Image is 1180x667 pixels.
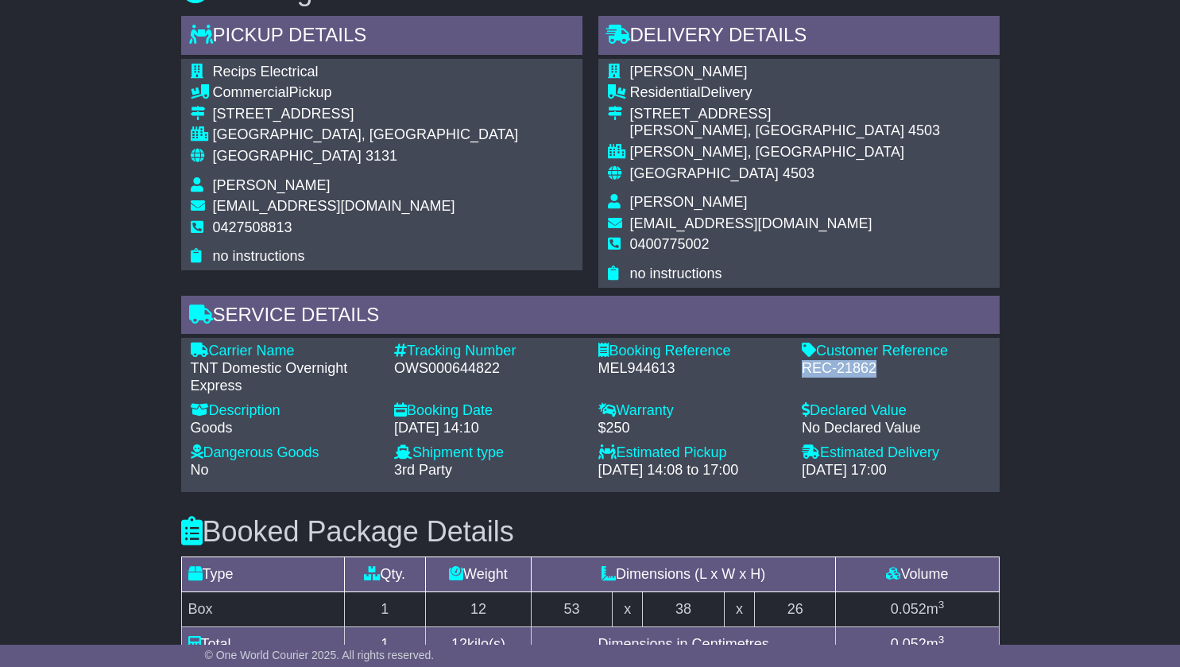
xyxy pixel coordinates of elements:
[754,592,836,627] td: 26
[598,360,787,378] div: MEL944613
[213,248,305,264] span: no instructions
[802,444,990,462] div: Estimated Delivery
[531,557,836,592] td: Dimensions (L x W x H)
[191,444,379,462] div: Dangerous Goods
[643,592,725,627] td: 38
[630,144,940,161] div: [PERSON_NAME], [GEOGRAPHIC_DATA]
[630,266,722,281] span: no instructions
[630,165,779,181] span: [GEOGRAPHIC_DATA]
[598,420,787,437] div: $250
[213,84,289,100] span: Commercial
[426,557,532,592] td: Weight
[724,592,754,627] td: x
[630,215,872,231] span: [EMAIL_ADDRESS][DOMAIN_NAME]
[394,462,452,478] span: 3rd Party
[213,106,519,123] div: [STREET_ADDRESS]
[836,627,999,662] td: m
[598,444,787,462] div: Estimated Pickup
[451,636,467,652] span: 12
[613,592,643,627] td: x
[191,462,209,478] span: No
[891,636,927,652] span: 0.052
[802,343,990,360] div: Customer Reference
[394,420,582,437] div: [DATE] 14:10
[802,360,990,378] div: REC-21862
[191,420,379,437] div: Goods
[394,343,582,360] div: Tracking Number
[191,343,379,360] div: Carrier Name
[394,402,582,420] div: Booking Date
[598,16,1000,59] div: Delivery Details
[630,194,748,210] span: [PERSON_NAME]
[213,219,292,235] span: 0427508813
[938,599,945,611] sup: 3
[630,64,748,79] span: [PERSON_NAME]
[213,126,519,144] div: [GEOGRAPHIC_DATA], [GEOGRAPHIC_DATA]
[213,84,519,102] div: Pickup
[802,420,990,437] div: No Declared Value
[598,343,787,360] div: Booking Reference
[181,296,1000,339] div: Service Details
[191,360,379,394] div: TNT Domestic Overnight Express
[181,592,344,627] td: Box
[213,64,319,79] span: Recips Electrical
[783,165,814,181] span: 4503
[426,592,532,627] td: 12
[836,592,999,627] td: m
[891,601,927,617] span: 0.052
[598,402,787,420] div: Warranty
[598,462,787,479] div: [DATE] 14:08 to 17:00
[836,557,999,592] td: Volume
[181,557,344,592] td: Type
[205,649,435,661] span: © One World Courier 2025. All rights reserved.
[802,402,990,420] div: Declared Value
[213,148,362,164] span: [GEOGRAPHIC_DATA]
[630,236,710,252] span: 0400775002
[531,592,613,627] td: 53
[344,627,426,662] td: 1
[630,84,701,100] span: Residential
[630,84,940,102] div: Delivery
[938,634,945,646] sup: 3
[344,557,426,592] td: Qty.
[213,177,331,193] span: [PERSON_NAME]
[191,402,379,420] div: Description
[181,16,582,59] div: Pickup Details
[426,627,532,662] td: kilo(s)
[366,148,397,164] span: 3131
[630,106,940,123] div: [STREET_ADDRESS]
[802,462,990,479] div: [DATE] 17:00
[394,444,582,462] div: Shipment type
[531,627,836,662] td: Dimensions in Centimetres
[394,360,582,378] div: OWS000644822
[181,627,344,662] td: Total
[630,122,940,140] div: [PERSON_NAME], [GEOGRAPHIC_DATA] 4503
[181,516,1000,548] h3: Booked Package Details
[213,198,455,214] span: [EMAIL_ADDRESS][DOMAIN_NAME]
[344,592,426,627] td: 1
